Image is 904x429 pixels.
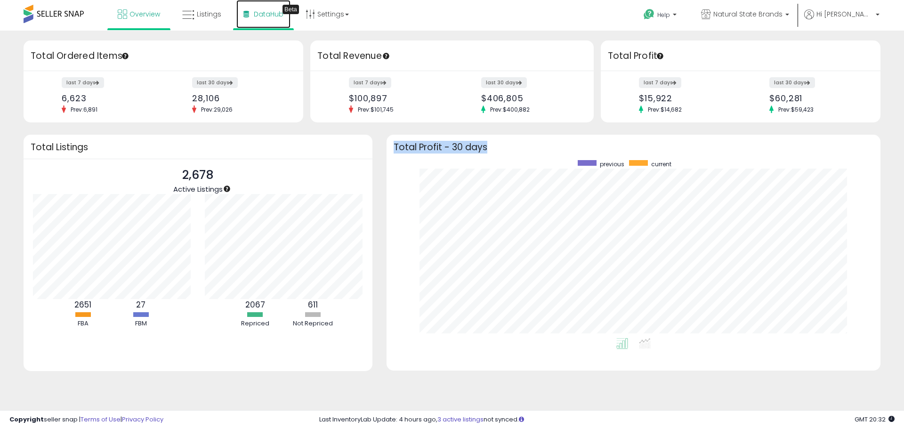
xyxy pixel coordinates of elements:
[608,49,873,63] h3: Total Profit
[308,299,318,310] b: 611
[639,77,681,88] label: last 7 days
[192,77,238,88] label: last 30 days
[62,93,156,103] div: 6,623
[769,93,864,103] div: $60,281
[519,416,524,422] i: Click here to read more about un-synced listings.
[55,319,111,328] div: FBA
[855,415,895,424] span: 2025-10-7 20:32 GMT
[121,52,129,60] div: Tooltip anchor
[319,415,895,424] div: Last InventoryLab Update: 4 hours ago, not synced.
[713,9,783,19] span: Natural State Brands
[481,93,577,103] div: $406,805
[657,11,670,19] span: Help
[317,49,587,63] h3: Total Revenue
[349,77,391,88] label: last 7 days
[656,52,664,60] div: Tooltip anchor
[223,185,231,193] div: Tooltip anchor
[197,9,221,19] span: Listings
[349,93,445,103] div: $100,897
[245,299,265,310] b: 2067
[643,8,655,20] i: Get Help
[31,49,296,63] h3: Total Ordered Items
[394,144,873,151] h3: Total Profit - 30 days
[437,415,484,424] a: 3 active listings
[66,105,102,113] span: Prev: 6,891
[643,105,686,113] span: Prev: $14,682
[81,415,121,424] a: Terms of Use
[192,93,287,103] div: 28,106
[804,9,880,31] a: Hi [PERSON_NAME]
[9,415,44,424] strong: Copyright
[62,77,104,88] label: last 7 days
[173,184,223,194] span: Active Listings
[382,52,390,60] div: Tooltip anchor
[9,415,163,424] div: seller snap | |
[774,105,818,113] span: Prev: $59,423
[196,105,237,113] span: Prev: 29,026
[254,9,283,19] span: DataHub
[651,160,671,168] span: current
[227,319,283,328] div: Repriced
[769,77,815,88] label: last 30 days
[639,93,734,103] div: $15,922
[113,319,169,328] div: FBM
[600,160,624,168] span: previous
[173,166,223,184] p: 2,678
[122,415,163,424] a: Privacy Policy
[636,1,686,31] a: Help
[74,299,91,310] b: 2651
[282,5,299,14] div: Tooltip anchor
[353,105,398,113] span: Prev: $101,745
[31,144,365,151] h3: Total Listings
[816,9,873,19] span: Hi [PERSON_NAME]
[136,299,145,310] b: 27
[129,9,160,19] span: Overview
[285,319,341,328] div: Not Repriced
[485,105,534,113] span: Prev: $400,882
[481,77,527,88] label: last 30 days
